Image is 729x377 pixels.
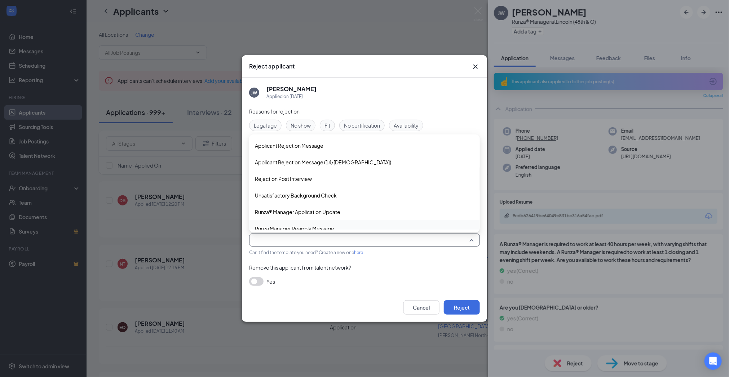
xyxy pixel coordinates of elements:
[344,121,380,129] span: No certification
[444,300,480,315] button: Reject
[249,108,300,115] span: Reasons for rejection
[266,277,275,286] span: Yes
[394,121,419,129] span: Availability
[471,62,480,71] svg: Cross
[255,208,340,216] span: Runza® Manager Application Update
[266,93,317,100] div: Applied on [DATE]
[354,250,363,255] a: here
[324,121,330,129] span: Fit
[255,191,337,199] span: Unsatisfactory Background Check
[255,158,391,166] span: Applicant Rejection Message (14/[DEMOGRAPHIC_DATA])
[249,62,295,70] h3: Reject applicant
[255,142,323,150] span: Applicant Rejection Message
[403,300,439,315] button: Cancel
[255,225,334,232] span: Runza Manager Reapply Message
[254,121,277,129] span: Legal age
[471,62,480,71] button: Close
[249,264,351,271] span: Remove this applicant from talent network?
[291,121,311,129] span: No show
[704,352,722,370] div: Open Intercom Messenger
[255,175,312,183] span: Rejection Post Interview
[249,250,364,255] span: Can't find the template you need? Create a new one .
[266,85,317,93] h5: [PERSON_NAME]
[251,90,257,96] div: JW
